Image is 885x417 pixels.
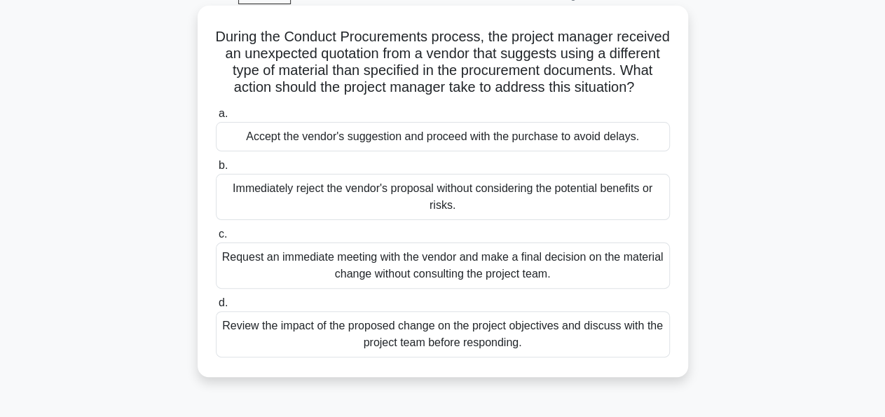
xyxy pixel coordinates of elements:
span: a. [219,107,228,119]
span: c. [219,228,227,240]
h5: During the Conduct Procurements process, the project manager received an unexpected quotation fro... [214,28,671,97]
span: b. [219,159,228,171]
div: Review the impact of the proposed change on the project objectives and discuss with the project t... [216,311,670,357]
div: Accept the vendor's suggestion and proceed with the purchase to avoid delays. [216,122,670,151]
div: Request an immediate meeting with the vendor and make a final decision on the material change wit... [216,242,670,289]
span: d. [219,296,228,308]
div: Immediately reject the vendor's proposal without considering the potential benefits or risks. [216,174,670,220]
